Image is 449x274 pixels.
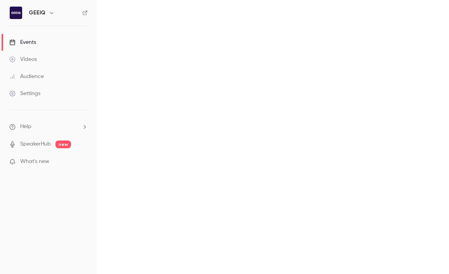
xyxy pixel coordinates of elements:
[29,9,45,17] h6: GEEIQ
[10,7,22,19] img: GEEIQ
[20,140,51,148] a: SpeakerHub
[55,140,71,148] span: new
[9,55,37,63] div: Videos
[20,158,49,166] span: What's new
[9,123,88,131] li: help-dropdown-opener
[20,123,31,131] span: Help
[9,38,36,46] div: Events
[9,73,44,80] div: Audience
[9,90,40,97] div: Settings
